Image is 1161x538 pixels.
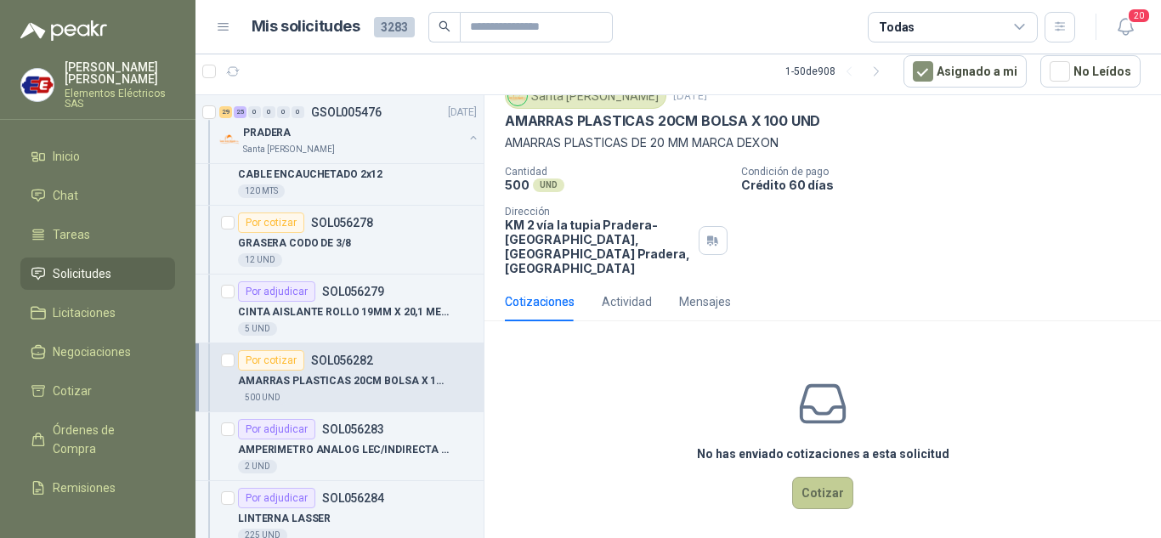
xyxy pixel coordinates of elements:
[505,166,728,178] p: Cantidad
[311,106,382,118] p: GSOL005476
[602,292,652,311] div: Actividad
[238,442,450,458] p: AMPERIMETRO ANALOG LEC/INDIRECTA C/TC5ª
[238,253,282,267] div: 12 UND
[238,373,450,389] p: AMARRAS PLASTICAS 20CM BOLSA X 100 UND
[238,350,304,371] div: Por cotizar
[252,14,360,39] h1: Mis solicitudes
[53,303,116,322] span: Licitaciones
[322,423,384,435] p: SOL056283
[53,225,90,244] span: Tareas
[20,414,175,465] a: Órdenes de Compra
[195,343,484,412] a: Por cotizarSOL056282AMARRAS PLASTICAS 20CM BOLSA X 100 UND500 UND
[53,147,80,166] span: Inicio
[697,445,949,463] h3: No has enviado cotizaciones a esta solicitud
[238,212,304,233] div: Por cotizar
[20,375,175,407] a: Cotizar
[238,184,285,198] div: 120 MTS
[219,129,240,150] img: Company Logo
[195,412,484,481] a: Por adjudicarSOL056283AMPERIMETRO ANALOG LEC/INDIRECTA C/TC5ª2 UND
[1110,12,1141,42] button: 20
[243,143,335,156] p: Santa [PERSON_NAME]
[238,511,331,527] p: LINTERNA LASSER
[1127,8,1151,24] span: 20
[238,167,382,183] p: CABLE ENCAUCHETADO 2x12
[533,178,564,192] div: UND
[741,178,1154,192] p: Crédito 60 días
[439,20,450,32] span: search
[448,105,477,121] p: [DATE]
[238,391,287,405] div: 500 UND
[20,258,175,290] a: Solicitudes
[238,419,315,439] div: Por adjudicar
[238,281,315,302] div: Por adjudicar
[374,17,415,37] span: 3283
[195,206,484,275] a: Por cotizarSOL056278GRASERA CODO DE 3/812 UND
[785,58,890,85] div: 1 - 50 de 908
[238,488,315,508] div: Por adjudicar
[238,322,277,336] div: 5 UND
[311,217,373,229] p: SOL056278
[238,460,277,473] div: 2 UND
[195,275,484,343] a: Por adjudicarSOL056279CINTA AISLANTE ROLLO 19MM X 20,1 METROS5 UND
[263,106,275,118] div: 0
[673,88,707,105] p: [DATE]
[20,218,175,251] a: Tareas
[505,112,820,130] p: AMARRAS PLASTICAS 20CM BOLSA X 100 UND
[322,492,384,504] p: SOL056284
[679,292,731,311] div: Mensajes
[20,336,175,368] a: Negociaciones
[238,304,450,320] p: CINTA AISLANTE ROLLO 19MM X 20,1 METROS
[505,83,666,109] div: Santa [PERSON_NAME]
[322,286,384,297] p: SOL056279
[20,472,175,504] a: Remisiones
[741,166,1154,178] p: Condición de pago
[53,343,131,361] span: Negociaciones
[21,69,54,101] img: Company Logo
[53,421,159,458] span: Órdenes de Compra
[234,106,246,118] div: 25
[20,179,175,212] a: Chat
[20,140,175,173] a: Inicio
[292,106,304,118] div: 0
[1040,55,1141,88] button: No Leídos
[53,264,111,283] span: Solicitudes
[879,18,915,37] div: Todas
[792,477,853,509] button: Cotizar
[311,354,373,366] p: SOL056282
[195,137,484,206] a: Por adjudicarSOL056272CABLE ENCAUCHETADO 2x12120 MTS
[505,292,575,311] div: Cotizaciones
[53,479,116,497] span: Remisiones
[505,218,692,275] p: KM 2 vía la tupia Pradera-[GEOGRAPHIC_DATA], [GEOGRAPHIC_DATA] Pradera , [GEOGRAPHIC_DATA]
[219,102,480,156] a: 29 25 0 0 0 0 GSOL005476[DATE] Company LogoPRADERASanta [PERSON_NAME]
[505,178,530,192] p: 500
[505,133,1141,152] p: AMARRAS PLASTICAS DE 20 MM MARCA DEXON
[238,235,351,252] p: GRASERA CODO DE 3/8
[65,61,175,85] p: [PERSON_NAME] [PERSON_NAME]
[505,206,692,218] p: Dirección
[53,186,78,205] span: Chat
[20,297,175,329] a: Licitaciones
[248,106,261,118] div: 0
[277,106,290,118] div: 0
[508,87,527,105] img: Company Logo
[219,106,232,118] div: 29
[20,20,107,41] img: Logo peakr
[65,88,175,109] p: Elementos Eléctricos SAS
[53,382,92,400] span: Cotizar
[903,55,1027,88] button: Asignado a mi
[243,125,291,141] p: PRADERA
